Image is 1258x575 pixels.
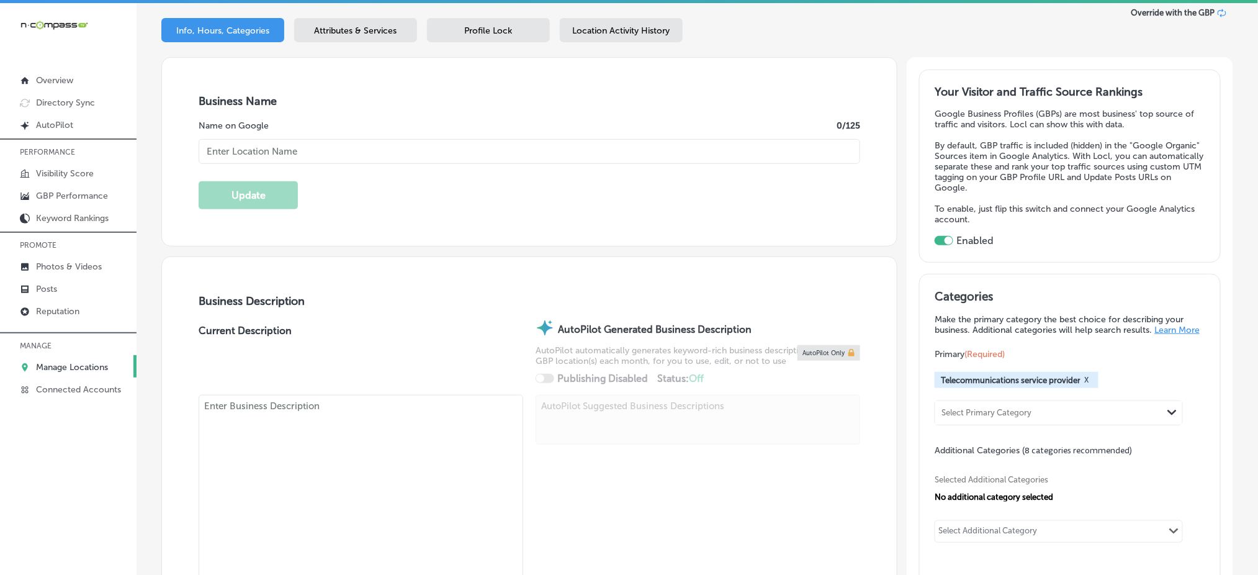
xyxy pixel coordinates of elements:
[199,294,860,308] h3: Business Description
[36,362,108,373] p: Manage Locations
[199,181,298,209] button: Update
[935,204,1205,225] p: To enable, just flip this switch and connect your Google Analytics account.
[558,324,752,335] strong: AutoPilot Generated Business Description
[935,492,1053,502] span: No additional category selected
[935,109,1205,130] p: Google Business Profiles (GBPs) are most business' top source of traffic and visitors. Locl can s...
[36,75,73,86] p: Overview
[935,140,1205,193] p: By default, GBP traffic is included (hidden) in the "Google Organic" Sources item in Google Analy...
[36,213,109,224] p: Keyword Rankings
[935,475,1195,484] span: Selected Additional Categories
[199,325,292,395] label: Current Description
[935,314,1205,335] p: Make the primary category the best choice for describing your business. Additional categories wil...
[935,349,1005,360] span: Primary
[36,97,95,108] p: Directory Sync
[938,526,1037,540] div: Select Additional Category
[36,306,79,317] p: Reputation
[36,261,102,272] p: Photos & Videos
[964,349,1005,360] span: (Required)
[1081,375,1092,385] button: X
[199,94,860,108] h3: Business Name
[36,384,121,395] p: Connected Accounts
[199,120,269,131] label: Name on Google
[315,25,397,36] span: Attributes & Services
[941,376,1081,385] span: Telecommunications service provider
[536,319,554,337] img: autopilot-icon
[20,19,88,31] img: 660ab0bf-5cc7-4cb8-ba1c-48b5ae0f18e60NCTV_CLogo_TV_Black_-500x88.png
[36,284,57,294] p: Posts
[956,235,994,247] label: Enabled
[935,85,1205,99] h3: Your Visitor and Traffic Source Rankings
[36,120,73,130] p: AutoPilot
[941,409,1031,418] div: Select Primary Category
[36,191,108,201] p: GBP Performance
[837,120,860,131] label: 0 /125
[1131,8,1215,17] span: Override with the GBP
[36,168,94,179] p: Visibility Score
[573,25,670,36] span: Location Activity History
[935,289,1205,308] h3: Categories
[1154,325,1200,335] a: Learn More
[1022,445,1132,456] span: (8 categories recommended)
[199,139,860,164] input: Enter Location Name
[176,25,269,36] span: Info, Hours, Categories
[935,445,1132,456] span: Additional Categories
[465,25,513,36] span: Profile Lock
